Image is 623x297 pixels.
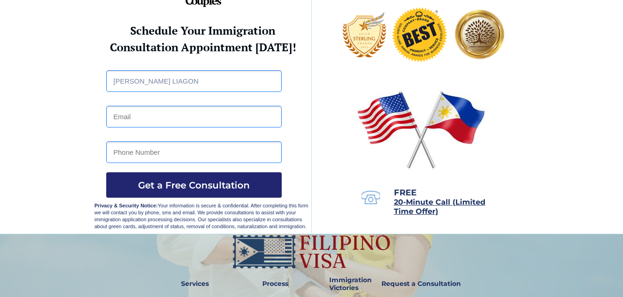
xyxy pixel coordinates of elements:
[175,273,215,295] a: Services
[106,180,282,191] span: Get a Free Consultation
[106,141,282,163] input: Phone Number
[95,203,158,208] strong: Privacy & Security Notice:
[110,40,296,55] strong: Consultation Appointment [DATE]!
[381,279,461,288] strong: Request a Consultation
[394,188,417,198] span: FREE
[326,273,357,295] a: Immigration Victories
[394,198,485,216] span: 20-Minute Call (Limited Time Offer)
[258,273,293,295] a: Process
[130,23,275,38] strong: Schedule Your Immigration
[106,106,282,127] input: Email
[106,172,282,198] button: Get a Free Consultation
[106,70,282,92] input: Full Name
[95,203,308,229] span: Your information is secure & confidential. After completing this form we will contact you by phon...
[377,273,465,295] a: Request a Consultation
[394,199,485,215] a: 20-Minute Call (Limited Time Offer)
[181,279,209,288] strong: Services
[329,276,372,292] strong: Immigration Victories
[262,279,288,288] strong: Process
